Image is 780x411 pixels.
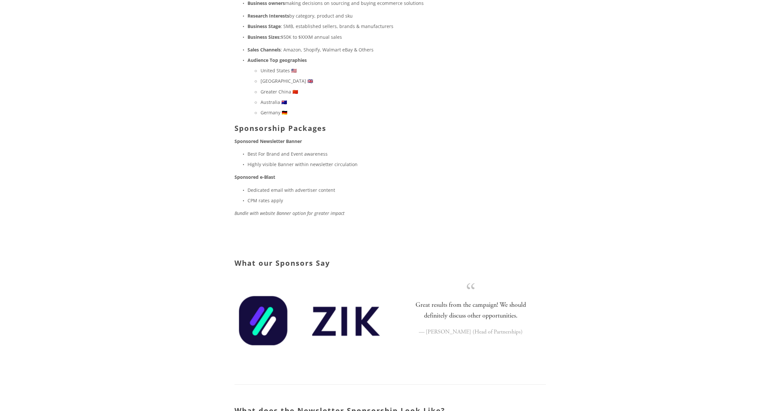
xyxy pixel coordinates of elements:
p: [GEOGRAPHIC_DATA] 🇬🇧 [261,77,546,85]
strong: Audience Top geographies [248,57,307,63]
em: Bundle with website Banner option for greater impact [234,210,345,216]
strong: Sales Channels [248,47,281,53]
p: Germany 🇩🇪 [261,108,546,117]
strong: Sponsored e-Blast [234,174,275,180]
p: Greater China 🇨🇳 [261,88,546,96]
strong: What our Sponsors Say [234,258,330,268]
p: Australia 🇦🇺 [261,98,546,106]
strong: Business Sizes: [248,34,281,40]
strong: Business Stage [248,23,281,29]
span: “ [406,289,535,300]
p: United States 🇺🇸 [261,66,546,75]
p: Best For Brand and Event awareness [248,150,546,158]
strong: Sponsorship Packages [234,123,326,133]
p: : SMB, established sellers, brands & manufacturers [248,22,546,30]
p: by category, product and sku [248,12,546,20]
p: : Amazon, Shopify, Walmart eBay & Others [248,46,546,54]
p: CPM rates apply [248,196,546,205]
blockquote: Great results from the campaign! We should definitely discuss other opportunities. [406,289,535,321]
p: Highly visible Banner within newsletter circulation [248,160,546,168]
strong: Research Interests [248,13,289,19]
figcaption: — [PERSON_NAME] (Head of Partnerships) [406,321,535,338]
p: Dedicated email with advertiser content [248,186,546,194]
strong: Sponsored Newsletter Banner [234,138,302,144]
p: $50K to $XXXM annual sales [248,33,546,41]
